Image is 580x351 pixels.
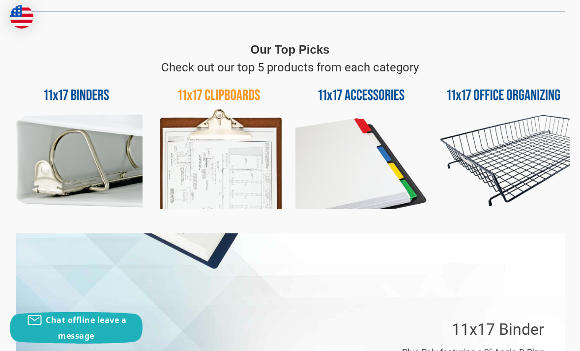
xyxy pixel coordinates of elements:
[153,76,285,209] img: 11x17 Clipboards
[161,59,419,76] p: Check out our top 5 products from each category
[10,5,33,29] img: duty and tax information for United States
[437,76,570,209] img: 11x17 Office Organizing
[452,318,544,341] p: 11x17 Binder
[46,315,126,341] span: Chat offline leave a message
[10,312,143,344] button: Chat offline leave a message
[251,41,330,59] p: Our Top Picks
[499,324,580,351] iframe: Google Customer Reviews
[295,76,428,209] img: 11x17 Accessories
[10,76,143,209] img: 11x17 Binders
